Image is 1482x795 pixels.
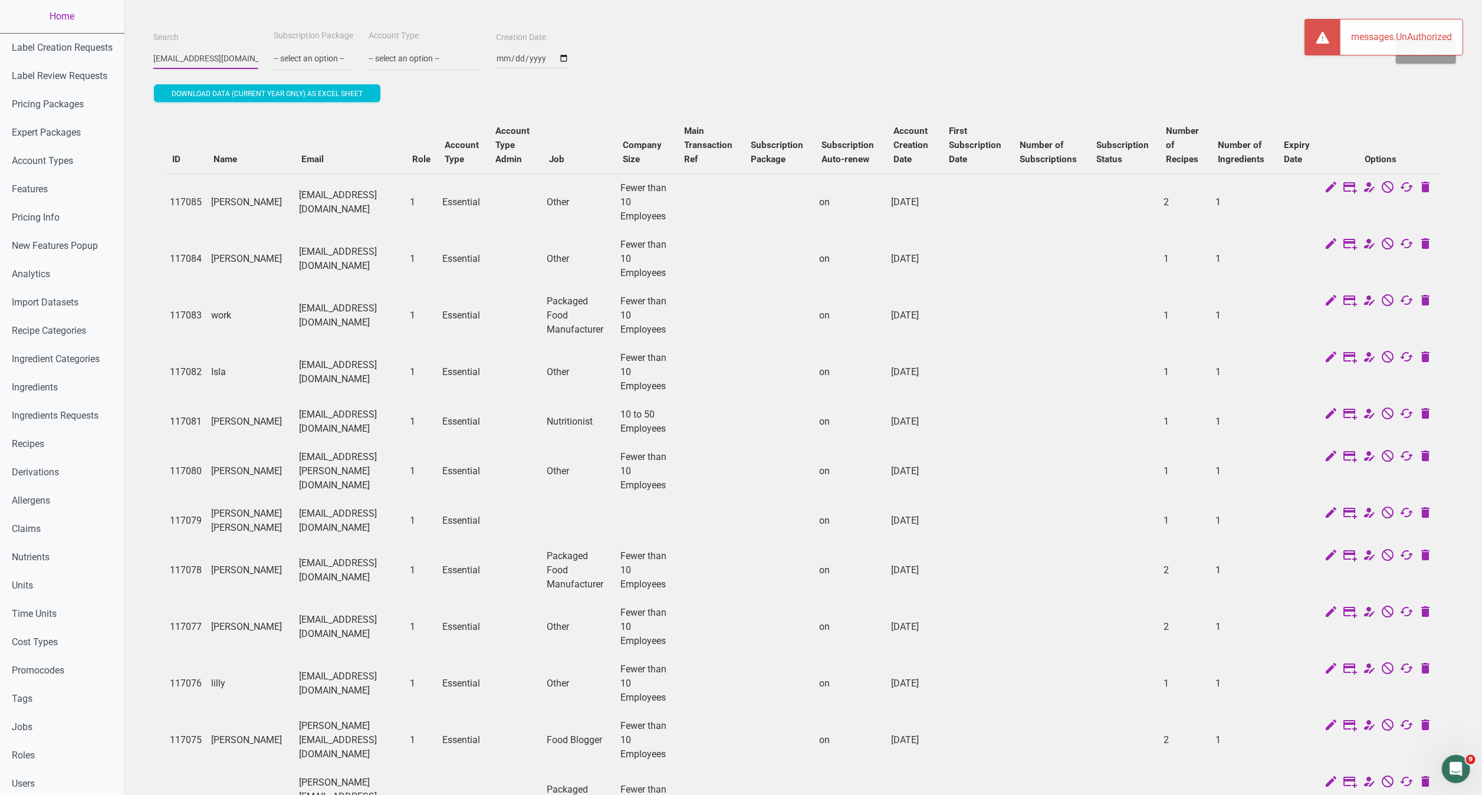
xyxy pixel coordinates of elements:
[206,400,295,443] td: [PERSON_NAME]
[1324,549,1338,564] a: Edit
[1211,400,1277,443] td: 1
[1159,344,1211,400] td: 1
[295,599,405,655] td: [EMAIL_ADDRESS][DOMAIN_NAME]
[1381,181,1395,196] a: Cancel Subscription
[1399,606,1414,621] a: Change Auto Renewal
[405,231,438,287] td: 1
[1343,450,1357,465] a: Edit Subscription
[1324,181,1338,196] a: Edit
[206,712,295,768] td: [PERSON_NAME]
[405,500,438,542] td: 1
[542,542,615,599] td: Packaged Food Manufacturer
[154,84,380,102] button: Download data (current year only) as excel sheet
[412,154,431,165] b: Role
[1362,450,1376,465] a: Change Account Type
[206,231,295,287] td: [PERSON_NAME]
[438,655,488,712] td: Essential
[405,173,438,231] td: 1
[1343,662,1357,678] a: Edit Subscription
[1159,712,1211,768] td: 2
[1343,351,1357,366] a: Edit Subscription
[886,655,942,712] td: [DATE]
[1399,662,1414,678] a: Change Auto Renewal
[1211,655,1277,712] td: 1
[1381,606,1395,621] a: Cancel Subscription
[886,231,942,287] td: [DATE]
[295,655,405,712] td: [EMAIL_ADDRESS][DOMAIN_NAME]
[1159,443,1211,500] td: 1
[886,287,942,344] td: [DATE]
[1418,549,1432,564] a: Delete User
[751,140,803,165] b: Subscription Package
[1418,351,1432,366] a: Delete User
[295,712,405,768] td: [PERSON_NAME][EMAIL_ADDRESS][DOMAIN_NAME]
[821,140,874,165] b: Subscription Auto-renew
[1362,181,1376,196] a: Change Account Type
[1324,606,1338,621] a: Edit
[1159,599,1211,655] td: 2
[1324,294,1338,310] a: Edit
[814,344,886,400] td: on
[1324,776,1338,791] a: Edit
[1362,507,1376,522] a: Change Account Type
[405,655,438,712] td: 1
[1418,662,1432,678] a: Delete User
[1211,287,1277,344] td: 1
[1211,173,1277,231] td: 1
[1399,294,1414,310] a: Change Auto Renewal
[405,344,438,400] td: 1
[172,90,363,98] span: Download data (current year only) as excel sheet
[1343,408,1357,423] a: Edit Subscription
[295,173,405,231] td: [EMAIL_ADDRESS][DOMAIN_NAME]
[165,655,206,712] td: 117076
[1399,776,1414,791] a: Change Auto Renewal
[886,400,942,443] td: [DATE]
[542,443,615,500] td: Other
[542,287,615,344] td: Packaged Food Manufacturer
[1159,500,1211,542] td: 1
[1343,294,1357,310] a: Edit Subscription
[295,542,405,599] td: [EMAIL_ADDRESS][DOMAIN_NAME]
[1418,719,1432,734] a: Delete User
[165,344,206,400] td: 117082
[1381,719,1395,734] a: Cancel Subscription
[886,500,942,542] td: [DATE]
[438,712,488,768] td: Essential
[438,231,488,287] td: Essential
[542,173,615,231] td: Other
[814,173,886,231] td: on
[1381,351,1395,366] a: Cancel Subscription
[542,400,615,443] td: Nutritionist
[1381,662,1395,678] a: Cancel Subscription
[886,599,942,655] td: [DATE]
[295,443,405,500] td: [EMAIL_ADDRESS][PERSON_NAME][DOMAIN_NAME]
[1418,606,1432,621] a: Delete User
[302,154,324,165] b: Email
[1362,606,1376,621] a: Change Account Type
[814,655,886,712] td: on
[1418,238,1432,253] a: Delete User
[165,443,206,500] td: 117080
[206,173,295,231] td: [PERSON_NAME]
[438,287,488,344] td: Essential
[886,542,942,599] td: [DATE]
[438,344,488,400] td: Essential
[814,443,886,500] td: on
[616,287,677,344] td: Fewer than 10 Employees
[886,173,942,231] td: [DATE]
[1284,140,1310,165] b: Expiry Date
[814,231,886,287] td: on
[438,173,488,231] td: Essential
[445,140,479,165] b: Account Type
[623,140,662,165] b: Company Size
[295,400,405,443] td: [EMAIL_ADDRESS][DOMAIN_NAME]
[206,542,295,599] td: [PERSON_NAME]
[814,712,886,768] td: on
[206,287,295,344] td: work
[1159,173,1211,231] td: 2
[295,344,405,400] td: [EMAIL_ADDRESS][DOMAIN_NAME]
[616,231,677,287] td: Fewer than 10 Employees
[1166,126,1199,165] b: Number of Recipes
[1343,238,1357,253] a: Edit Subscription
[1159,231,1211,287] td: 1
